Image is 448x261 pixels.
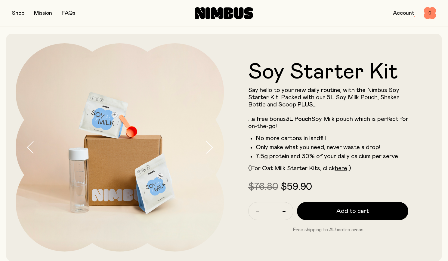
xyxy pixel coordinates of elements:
a: Account [393,11,414,16]
span: $59.90 [281,182,312,192]
a: here [335,165,347,171]
strong: Pouch [295,116,311,122]
span: $76.80 [248,182,278,192]
button: 0 [424,7,436,19]
span: .) [347,165,351,171]
span: (For Oat Milk Starter Kits, click [248,165,335,171]
a: FAQs [62,11,75,16]
strong: PLUS [298,102,313,108]
p: Say hello to your new daily routine, with the Nimbus Soy Starter Kit. Packed with our 5L Soy Milk... [248,87,409,130]
span: Add to cart [336,207,369,215]
li: 7.5g protein and 30% of your daily calcium per serve [256,153,409,160]
li: Only make what you need, never waste a drop! [256,144,409,151]
p: Free shipping to AU metro areas [248,226,409,233]
a: Mission [34,11,52,16]
li: No more cartons in landfill [256,135,409,142]
button: Add to cart [297,202,409,220]
h1: Soy Starter Kit [248,61,409,83]
strong: 3L [286,116,293,122]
